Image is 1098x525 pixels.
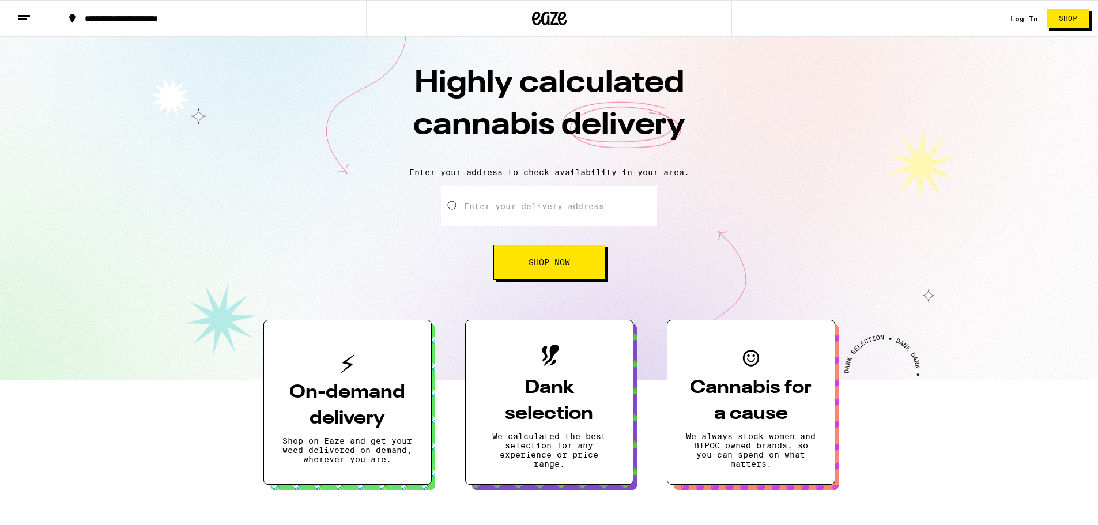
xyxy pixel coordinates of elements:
[529,258,570,266] span: Shop Now
[484,375,614,427] h3: Dank selection
[441,186,657,226] input: Enter your delivery address
[667,320,835,485] button: Cannabis for a causeWe always stock women and BIPOC owned brands, so you can spend on what matters.
[1038,9,1098,28] a: Shop
[686,375,816,427] h3: Cannabis for a cause
[1010,15,1038,22] a: Log In
[282,380,413,432] h3: On-demand delivery
[465,320,633,485] button: Dank selectionWe calculated the best selection for any experience or price range.
[348,63,751,158] h1: Highly calculated cannabis delivery
[282,436,413,464] p: Shop on Eaze and get your weed delivered on demand, wherever you are.
[1047,9,1089,28] button: Shop
[12,168,1086,177] p: Enter your address to check availability in your area.
[263,320,432,485] button: On-demand deliveryShop on Eaze and get your weed delivered on demand, wherever you are.
[686,432,816,469] p: We always stock women and BIPOC owned brands, so you can spend on what matters.
[484,432,614,469] p: We calculated the best selection for any experience or price range.
[1059,15,1077,22] span: Shop
[493,245,605,280] button: Shop Now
